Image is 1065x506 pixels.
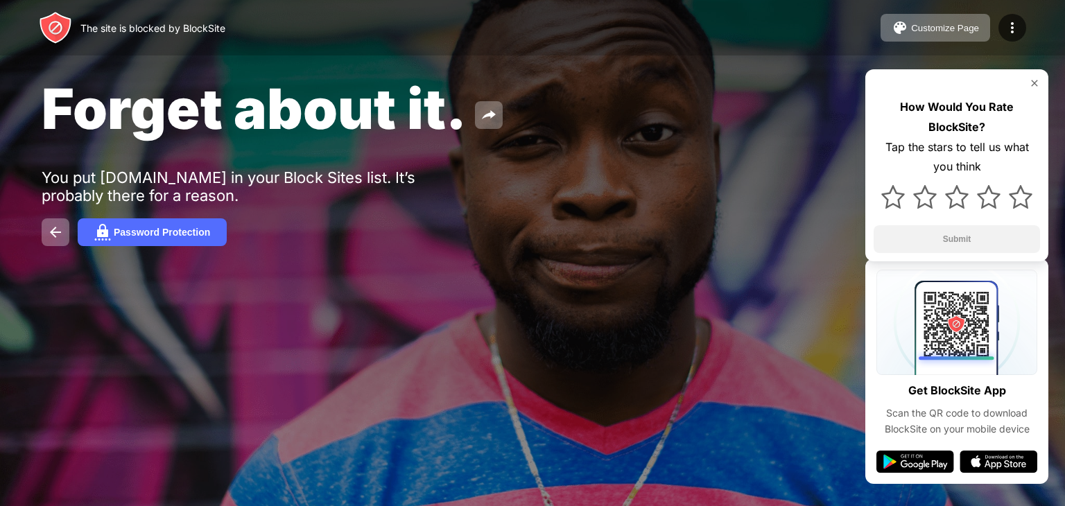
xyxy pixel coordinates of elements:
[874,97,1040,137] div: How Would You Rate BlockSite?
[945,185,969,209] img: star.svg
[114,227,210,238] div: Password Protection
[1004,19,1021,36] img: menu-icon.svg
[876,270,1037,375] img: qrcode.svg
[876,451,954,473] img: google-play.svg
[42,75,467,142] span: Forget about it.
[39,11,72,44] img: header-logo.svg
[876,405,1037,437] div: Scan the QR code to download BlockSite on your mobile device
[480,107,497,123] img: share.svg
[977,185,1001,209] img: star.svg
[881,185,905,209] img: star.svg
[892,19,908,36] img: pallet.svg
[911,23,979,33] div: Customize Page
[881,14,990,42] button: Customize Page
[960,451,1037,473] img: app-store.svg
[874,137,1040,177] div: Tap the stars to tell us what you think
[47,224,64,241] img: back.svg
[913,185,937,209] img: star.svg
[1029,78,1040,89] img: rate-us-close.svg
[1009,185,1032,209] img: star.svg
[42,331,370,489] iframe: Banner
[94,224,111,241] img: password.svg
[874,225,1040,253] button: Submit
[42,168,470,204] div: You put [DOMAIN_NAME] in your Block Sites list. It’s probably there for a reason.
[78,218,227,246] button: Password Protection
[80,22,225,34] div: The site is blocked by BlockSite
[908,381,1006,401] div: Get BlockSite App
